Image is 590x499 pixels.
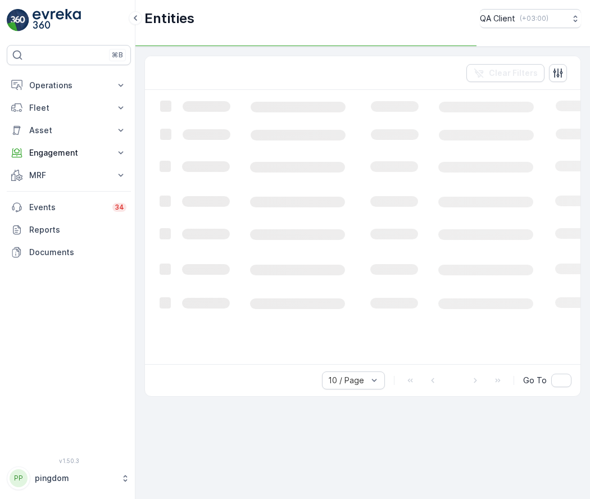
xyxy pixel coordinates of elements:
[29,125,108,136] p: Asset
[35,473,115,484] p: pingdom
[115,203,124,212] p: 34
[7,119,131,142] button: Asset
[7,196,131,219] a: Events34
[7,74,131,97] button: Operations
[523,375,547,386] span: Go To
[480,13,515,24] p: QA Client
[29,202,106,213] p: Events
[7,219,131,241] a: Reports
[29,80,108,91] p: Operations
[29,102,108,114] p: Fleet
[480,9,581,28] button: QA Client(+03:00)
[489,67,538,79] p: Clear Filters
[29,247,126,258] p: Documents
[112,51,123,60] p: ⌘B
[520,14,548,23] p: ( +03:00 )
[7,241,131,264] a: Documents
[7,457,131,464] span: v 1.50.3
[7,466,131,490] button: PPpingdom
[10,469,28,487] div: PP
[144,10,194,28] p: Entities
[7,97,131,119] button: Fleet
[33,9,81,31] img: logo_light-DOdMpM7g.png
[7,142,131,164] button: Engagement
[466,64,544,82] button: Clear Filters
[29,224,126,235] p: Reports
[29,147,108,158] p: Engagement
[7,9,29,31] img: logo
[7,164,131,187] button: MRF
[29,170,108,181] p: MRF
